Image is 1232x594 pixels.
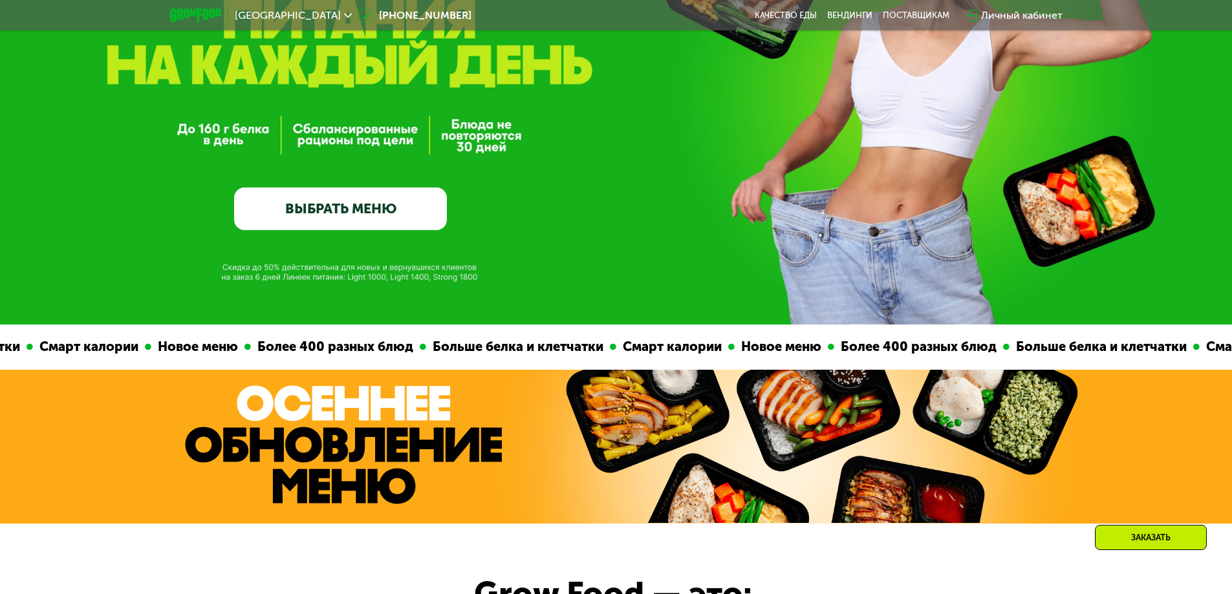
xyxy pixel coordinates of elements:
[32,337,144,357] div: Смарт калории
[426,337,609,357] div: Больше белка и клетчатки
[234,187,447,230] a: ВЫБРАТЬ МЕНЮ
[1009,337,1193,357] div: Больше белка и клетчатки
[250,337,419,357] div: Более 400 разных блюд
[358,8,471,23] a: [PHONE_NUMBER]
[981,8,1063,23] div: Личный кабинет
[827,10,872,21] a: Вендинги
[151,337,244,357] div: Новое меню
[235,10,341,21] span: [GEOGRAPHIC_DATA]
[734,337,827,357] div: Новое меню
[755,10,817,21] a: Качество еды
[834,337,1002,357] div: Более 400 разных блюд
[883,10,949,21] div: поставщикам
[616,337,728,357] div: Смарт калории
[1095,525,1207,550] div: Заказать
